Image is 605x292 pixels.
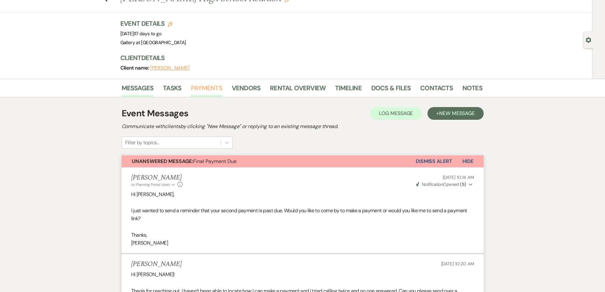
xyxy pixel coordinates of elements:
[422,181,443,187] span: Notification
[131,182,170,187] span: to: Planning Portal Users
[125,139,159,146] div: Filter by topics...
[131,239,474,247] p: [PERSON_NAME]
[163,83,181,97] a: Tasks
[370,107,422,120] button: Log Message
[131,207,474,223] p: I just wanted to send a reminder that your second payment is past due. Would you like to come by ...
[415,181,474,188] button: NotificationOpened (5)
[150,65,190,71] button: [PERSON_NAME]
[120,31,162,37] span: [DATE]
[416,181,466,187] span: Opened
[122,107,189,120] h1: Event Messages
[120,53,476,62] h3: Client Details
[131,182,176,187] button: to: Planning Portal Users
[441,261,474,267] span: [DATE] 10:20 AM
[439,110,474,117] span: New Message
[122,155,416,167] button: Unanswered Message:Final Payment Due
[132,158,237,165] span: Final Payment Due
[460,181,466,187] strong: ( 5 )
[379,110,413,117] span: Log Message
[131,174,183,182] h5: [PERSON_NAME]
[232,83,260,97] a: Vendors
[452,155,484,167] button: Hide
[462,158,474,165] span: Hide
[416,155,452,167] button: Dismiss Alert
[120,19,186,28] h3: Event Details
[335,83,362,97] a: Timeline
[131,231,474,239] p: Thanks,
[427,107,483,120] button: +New Message
[132,158,193,165] strong: Unanswered Message:
[131,270,474,279] p: Hi [PERSON_NAME]!
[191,83,222,97] a: Payments
[586,37,591,43] button: Open lead details
[120,65,151,71] span: Client name:
[120,39,186,46] span: Gallery at [GEOGRAPHIC_DATA]
[462,83,482,97] a: Notes
[135,31,162,37] span: 17 days to go
[122,123,484,130] h2: Communicate with clients by clicking "New Message" or replying to an existing message thread.
[270,83,326,97] a: Rental Overview
[122,83,154,97] a: Messages
[443,174,474,180] span: [DATE] 10:14 AM
[131,260,182,268] h5: [PERSON_NAME]
[371,83,411,97] a: Docs & Files
[131,190,474,199] p: Hi [PERSON_NAME],
[134,31,162,37] span: |
[420,83,453,97] a: Contacts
